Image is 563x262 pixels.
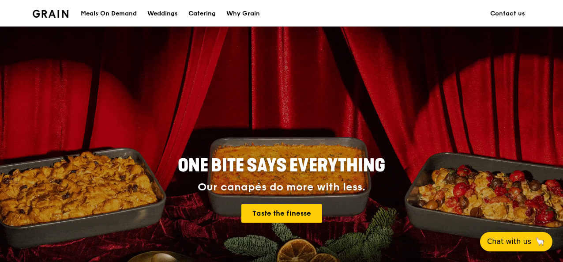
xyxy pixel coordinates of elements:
div: Meals On Demand [81,0,137,27]
span: Chat with us [487,236,531,247]
a: Catering [183,0,221,27]
a: Taste the finesse [241,204,322,223]
img: Grain [33,10,68,18]
button: Chat with us🦙 [480,232,552,251]
div: Catering [188,0,216,27]
span: 🦙 [535,236,545,247]
div: Weddings [147,0,178,27]
span: ONE BITE SAYS EVERYTHING [178,155,385,176]
a: Contact us [485,0,530,27]
div: Why Grain [226,0,260,27]
a: Weddings [142,0,183,27]
a: Why Grain [221,0,265,27]
div: Our canapés do more with less. [123,181,440,194]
